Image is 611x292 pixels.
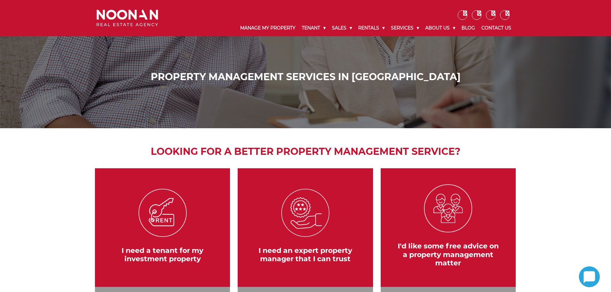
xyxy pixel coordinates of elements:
a: Services [388,20,422,36]
a: Manage My Property [237,20,299,36]
a: Blog [458,20,478,36]
a: Contact Us [478,20,514,36]
h2: Looking for a better property management service? [92,144,519,159]
img: Noonan Real Estate Agency [97,10,158,27]
a: About Us [422,20,458,36]
a: Tenant [299,20,329,36]
a: Rentals [355,20,388,36]
a: Sales [329,20,355,36]
h1: Property Management Services in [GEOGRAPHIC_DATA] [98,71,513,83]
